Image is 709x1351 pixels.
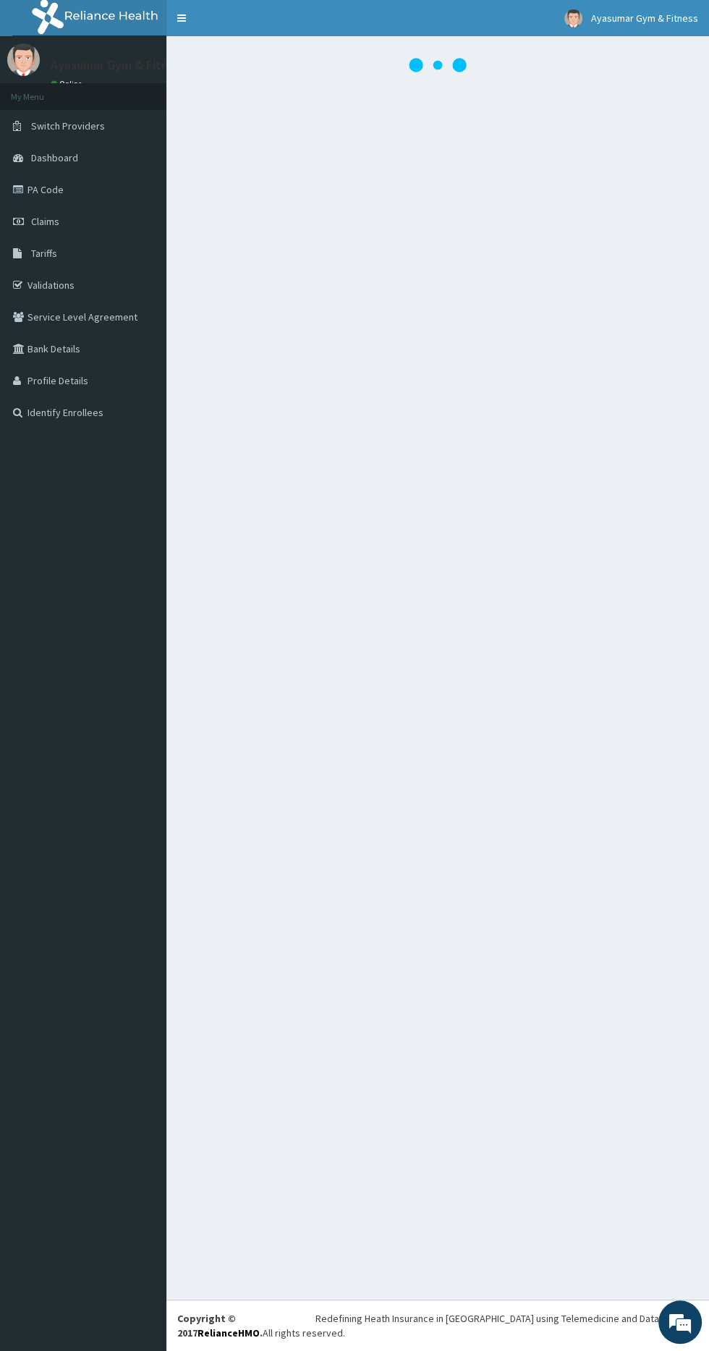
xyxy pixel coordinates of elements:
span: Tariffs [31,247,57,260]
span: Switch Providers [31,119,105,132]
svg: audio-loading [409,36,467,94]
span: Dashboard [31,151,78,164]
div: Redefining Heath Insurance in [GEOGRAPHIC_DATA] using Telemedicine and Data Science! [315,1311,698,1326]
a: RelianceHMO [198,1326,260,1339]
p: Ayasumar Gym & Fitness [51,59,187,72]
span: Ayasumar Gym & Fitness [591,12,698,25]
img: User Image [7,43,40,76]
img: User Image [564,9,582,27]
strong: Copyright © 2017 . [177,1312,263,1339]
footer: All rights reserved. [166,1300,709,1351]
a: Online [51,79,85,89]
span: Claims [31,215,59,228]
